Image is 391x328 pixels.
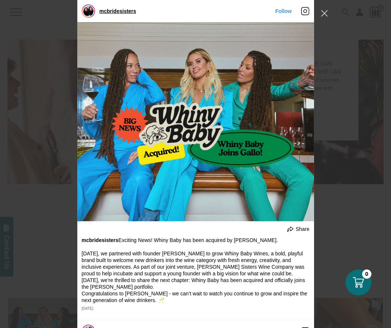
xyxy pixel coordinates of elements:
a: mcbridesisters [100,8,136,14]
div: [DATE] [82,307,310,311]
span: Share [296,226,309,232]
div: 0 [362,269,371,279]
a: Follow [275,8,291,14]
a: mcbridesisters [82,237,119,243]
div: Exciting News! Whiny Baby has been acquired by [PERSON_NAME]. [DATE], we partnered with founder [... [82,237,310,304]
button: Close Instagram Feed Popup [318,7,330,19]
